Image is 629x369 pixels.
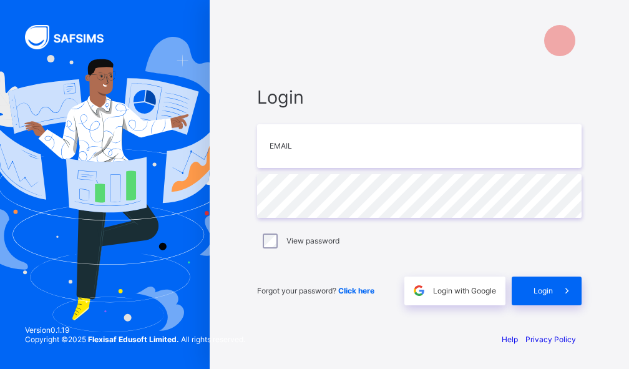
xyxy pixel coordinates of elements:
[25,335,245,344] span: Copyright © 2025 All rights reserved.
[25,325,245,335] span: Version 0.1.19
[286,236,339,245] label: View password
[534,286,553,295] span: Login
[412,283,426,298] img: google.396cfc9801f0270233282035f929180a.svg
[257,286,374,295] span: Forgot your password?
[257,86,582,108] span: Login
[433,286,496,295] span: Login with Google
[25,25,119,49] img: SAFSIMS Logo
[502,335,518,344] a: Help
[338,286,374,295] a: Click here
[88,335,179,344] strong: Flexisaf Edusoft Limited.
[525,335,576,344] a: Privacy Policy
